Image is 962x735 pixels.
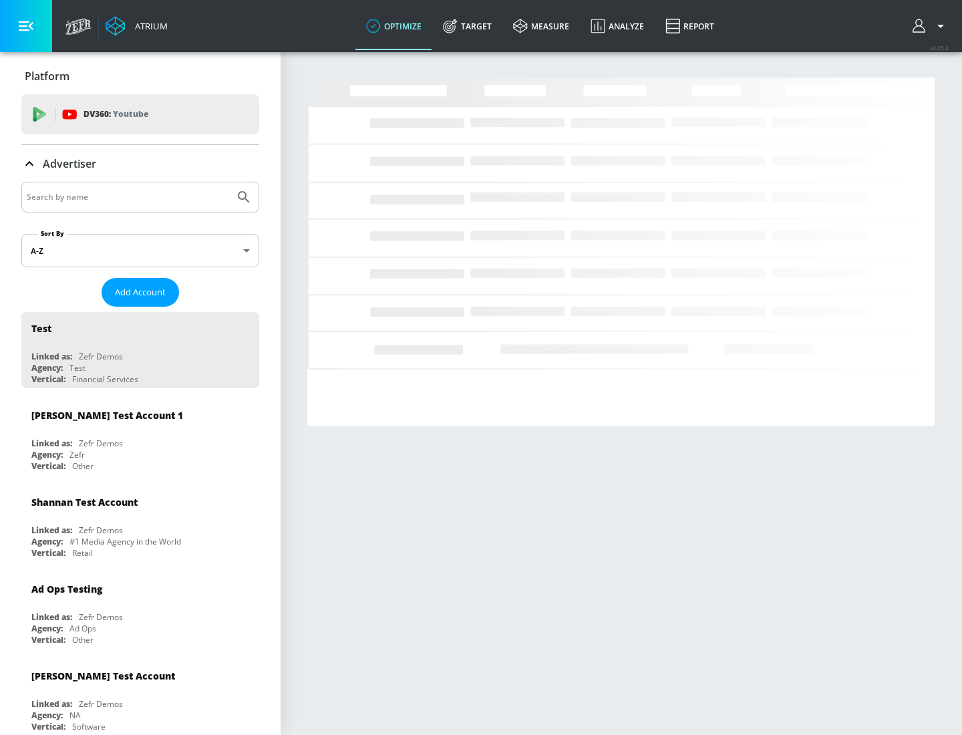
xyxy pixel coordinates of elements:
[43,156,96,171] p: Advertiser
[31,536,63,547] div: Agency:
[31,698,72,710] div: Linked as:
[21,312,259,388] div: TestLinked as:Zefr DemosAgency:TestVertical:Financial Services
[31,374,65,385] div: Vertical:
[31,547,65,559] div: Vertical:
[21,399,259,475] div: [PERSON_NAME] Test Account 1Linked as:Zefr DemosAgency:ZefrVertical:Other
[31,351,72,362] div: Linked as:
[72,374,138,385] div: Financial Services
[355,2,432,50] a: optimize
[31,611,72,623] div: Linked as:
[31,670,175,682] div: [PERSON_NAME] Test Account
[69,536,181,547] div: #1 Media Agency in the World
[130,20,168,32] div: Atrium
[79,351,123,362] div: Zefr Demos
[31,322,51,335] div: Test
[84,107,148,122] p: DV360:
[72,460,94,472] div: Other
[25,69,69,84] p: Platform
[21,94,259,134] div: DV360: Youtube
[69,449,85,460] div: Zefr
[31,496,138,508] div: Shannan Test Account
[69,623,96,634] div: Ad Ops
[21,573,259,649] div: Ad Ops TestingLinked as:Zefr DemosAgency:Ad OpsVertical:Other
[580,2,655,50] a: Analyze
[31,634,65,645] div: Vertical:
[79,525,123,536] div: Zefr Demos
[69,710,81,721] div: NA
[31,438,72,449] div: Linked as:
[655,2,725,50] a: Report
[31,449,63,460] div: Agency:
[27,188,229,206] input: Search by name
[31,583,102,595] div: Ad Ops Testing
[72,634,94,645] div: Other
[79,611,123,623] div: Zefr Demos
[72,721,106,732] div: Software
[72,547,93,559] div: Retail
[21,234,259,267] div: A-Z
[38,229,67,238] label: Sort By
[502,2,580,50] a: measure
[31,409,183,422] div: [PERSON_NAME] Test Account 1
[102,278,179,307] button: Add Account
[113,107,148,121] p: Youtube
[432,2,502,50] a: Target
[31,362,63,374] div: Agency:
[21,57,259,95] div: Platform
[930,44,949,51] span: v 4.25.4
[115,285,166,300] span: Add Account
[106,16,168,36] a: Atrium
[31,623,63,634] div: Agency:
[21,486,259,562] div: Shannan Test AccountLinked as:Zefr DemosAgency:#1 Media Agency in the WorldVertical:Retail
[79,698,123,710] div: Zefr Demos
[79,438,123,449] div: Zefr Demos
[31,721,65,732] div: Vertical:
[69,362,86,374] div: Test
[21,145,259,182] div: Advertiser
[31,525,72,536] div: Linked as:
[31,710,63,721] div: Agency:
[31,460,65,472] div: Vertical:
